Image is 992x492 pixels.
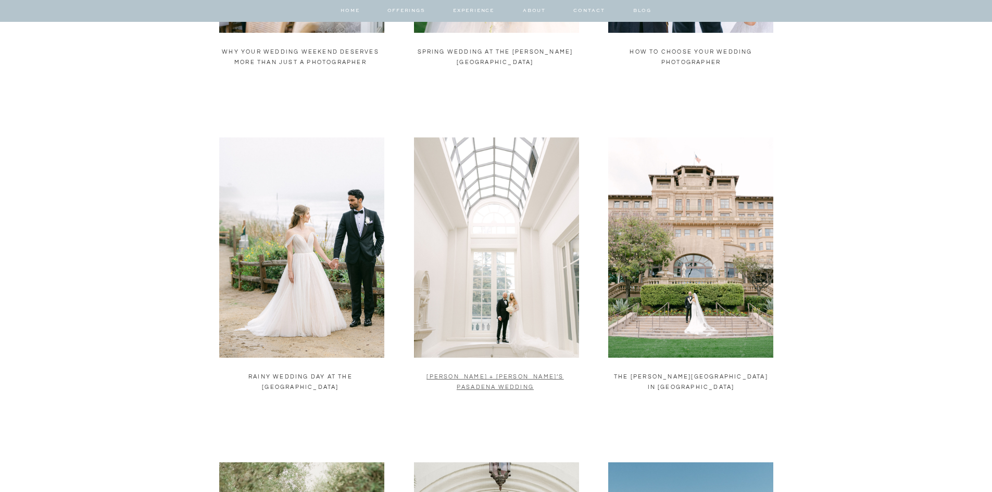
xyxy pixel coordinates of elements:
[219,137,384,358] img: bride and groom walking hand in hand along the pathway at a wedding at the Bacara in Santa Barbar...
[248,374,353,390] a: Rainy Wedding Day at The [GEOGRAPHIC_DATA]
[450,7,497,20] a: EXPERIENCE
[418,49,573,65] a: Spring Wedding at The [PERSON_NAME][GEOGRAPHIC_DATA]
[387,7,425,20] a: offerings
[633,7,652,19] a: BLOG
[568,7,611,19] a: contact
[630,49,752,65] a: How to Choose Your Wedding Photographer
[505,7,564,19] a: about
[222,49,379,65] a: Why Your Wedding Weekend Deserves More Than Just a Photographer
[414,137,579,358] img: bride and groom staning in a white hall in front of a floor to ceiling window captured by magnoli...
[341,7,360,20] a: home
[614,374,768,390] a: The [PERSON_NAME][GEOGRAPHIC_DATA] in [GEOGRAPHIC_DATA]
[426,374,563,390] a: [PERSON_NAME] + [PERSON_NAME]’s Pasadena Wedding
[608,137,773,358] img: bride and groom standing on the steps of the Langham Hotel in Pasadena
